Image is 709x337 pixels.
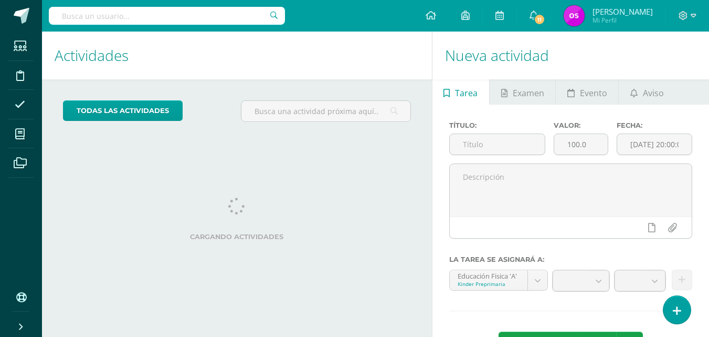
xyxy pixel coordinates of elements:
input: Busca una actividad próxima aquí... [241,101,410,121]
span: Tarea [455,80,478,106]
span: Evento [580,80,607,106]
img: 2d06574e4a54bdb27e2c8d2f92f344e7.png [564,5,585,26]
label: Fecha: [617,121,692,129]
h1: Actividades [55,32,419,79]
span: Mi Perfil [592,16,653,25]
span: [PERSON_NAME] [592,6,653,17]
div: Educación Fisica 'A' [458,270,520,280]
label: Valor: [554,121,608,129]
span: Examen [513,80,544,106]
a: Aviso [619,79,675,105]
input: Puntos máximos [554,134,608,155]
a: todas las Actividades [63,100,183,121]
a: Tarea [432,79,489,105]
a: Examen [490,79,555,105]
label: Cargando actividades [63,233,411,241]
div: Kinder Preprimaria [458,280,520,288]
input: Fecha de entrega [617,134,692,155]
input: Busca un usuario... [49,7,285,25]
label: La tarea se asignará a: [449,256,692,263]
span: Aviso [643,80,664,106]
span: 11 [534,14,545,25]
a: Evento [556,79,618,105]
input: Título [450,134,545,155]
h1: Nueva actividad [445,32,696,79]
a: Educación Fisica 'A'Kinder Preprimaria [450,270,547,290]
label: Título: [449,121,546,129]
